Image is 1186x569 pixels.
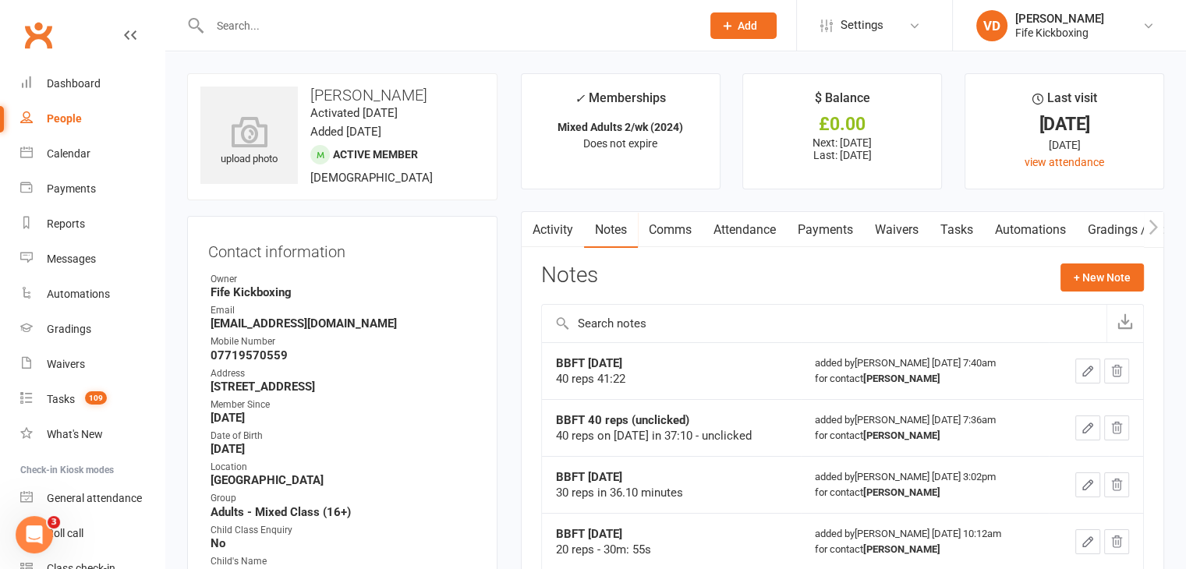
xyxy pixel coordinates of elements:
[556,470,622,484] strong: BBFT [DATE]
[1060,263,1144,292] button: + New Note
[710,12,777,39] button: Add
[703,212,787,248] a: Attendance
[211,536,476,550] strong: No
[556,542,787,557] div: 20 reps - 30m: 55s
[310,106,398,120] time: Activated [DATE]
[47,358,85,370] div: Waivers
[20,136,165,171] a: Calendar
[541,263,598,292] h3: Notes
[211,505,476,519] strong: Adults - Mixed Class (16+)
[20,207,165,242] a: Reports
[19,16,58,55] a: Clubworx
[310,125,381,139] time: Added [DATE]
[47,253,96,265] div: Messages
[757,136,927,161] p: Next: [DATE] Last: [DATE]
[558,121,683,133] strong: Mixed Adults 2/wk (2024)
[85,391,107,405] span: 109
[1032,88,1097,116] div: Last visit
[211,398,476,412] div: Member Since
[1015,26,1104,40] div: Fife Kickboxing
[815,485,1035,500] div: for contact
[211,473,476,487] strong: [GEOGRAPHIC_DATA]
[48,516,60,528] span: 3
[757,116,927,133] div: £0.00
[47,147,90,160] div: Calendar
[47,77,101,90] div: Dashboard
[47,182,96,195] div: Payments
[208,237,476,260] h3: Contact information
[738,19,757,32] span: Add
[211,285,476,299] strong: Fife Kickboxing
[815,542,1035,557] div: for contact
[211,554,476,569] div: Child's Name
[815,469,1035,500] div: added by [PERSON_NAME] [DATE] 3:02pm
[584,212,638,248] a: Notes
[979,116,1149,133] div: [DATE]
[47,492,142,504] div: General attendance
[211,316,476,330] strong: [EMAIL_ADDRESS][DOMAIN_NAME]
[20,347,165,382] a: Waivers
[522,212,584,248] a: Activity
[556,413,689,427] strong: BBFT 40 reps (unclicked)
[47,527,83,539] div: Roll call
[864,212,929,248] a: Waivers
[211,491,476,506] div: Group
[211,334,476,349] div: Mobile Number
[47,217,85,230] div: Reports
[20,242,165,277] a: Messages
[47,428,103,440] div: What's New
[20,101,165,136] a: People
[211,366,476,381] div: Address
[20,171,165,207] a: Payments
[47,288,110,300] div: Automations
[583,137,657,150] span: Does not expire
[815,355,1035,387] div: added by [PERSON_NAME] [DATE] 7:40am
[556,485,787,500] div: 30 reps in 36.10 minutes
[211,523,476,538] div: Child Class Enquiry
[211,442,476,456] strong: [DATE]
[984,212,1077,248] a: Automations
[1015,12,1104,26] div: [PERSON_NAME]
[815,428,1035,444] div: for contact
[575,91,585,106] i: ✓
[211,411,476,425] strong: [DATE]
[863,543,940,555] strong: [PERSON_NAME]
[47,323,91,335] div: Gradings
[815,412,1035,444] div: added by [PERSON_NAME] [DATE] 7:36am
[841,8,883,43] span: Settings
[556,356,622,370] strong: BBFT [DATE]
[863,373,940,384] strong: [PERSON_NAME]
[979,136,1149,154] div: [DATE]
[20,481,165,516] a: General attendance kiosk mode
[310,171,433,185] span: [DEMOGRAPHIC_DATA]
[815,526,1035,557] div: added by [PERSON_NAME] [DATE] 10:12am
[211,303,476,318] div: Email
[1025,156,1104,168] a: view attendance
[815,371,1035,387] div: for contact
[20,277,165,312] a: Automations
[556,527,622,541] strong: BBFT [DATE]
[556,428,787,444] div: 40 reps on [DATE] in 37:10 - unclicked
[556,371,787,387] div: 40 reps 41:22
[211,272,476,287] div: Owner
[20,312,165,347] a: Gradings
[47,112,82,125] div: People
[211,348,476,362] strong: 07719570559
[20,66,165,101] a: Dashboard
[211,460,476,475] div: Location
[20,382,165,417] a: Tasks 109
[542,305,1106,342] input: Search notes
[815,88,870,116] div: $ Balance
[211,380,476,394] strong: [STREET_ADDRESS]
[638,212,703,248] a: Comms
[787,212,864,248] a: Payments
[976,10,1007,41] div: VD
[20,417,165,452] a: What's New
[200,116,298,168] div: upload photo
[575,88,666,117] div: Memberships
[211,429,476,444] div: Date of Birth
[863,429,940,441] strong: [PERSON_NAME]
[47,393,75,405] div: Tasks
[200,87,484,104] h3: [PERSON_NAME]
[333,148,418,161] span: Active member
